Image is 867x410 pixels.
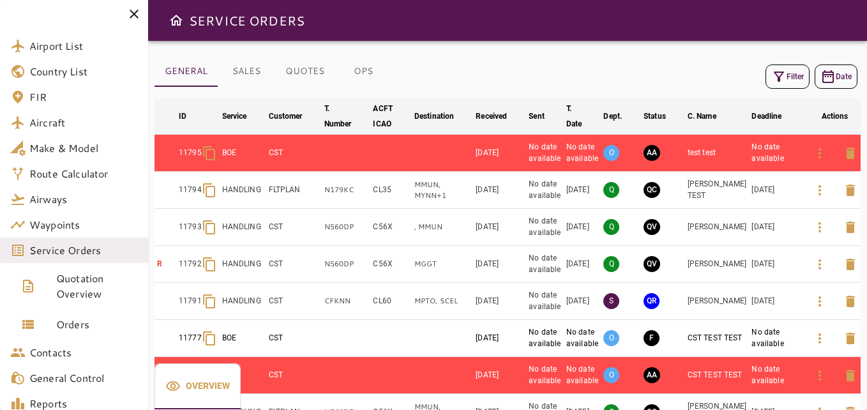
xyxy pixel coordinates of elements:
[564,283,601,320] td: [DATE]
[179,333,202,344] p: 11777
[266,357,322,394] td: CST
[566,101,582,132] div: T. Date
[749,172,801,209] td: [DATE]
[564,246,601,283] td: [DATE]
[644,256,660,272] button: QUOTE VALIDATED
[526,246,564,283] td: No date available
[324,259,368,270] p: N560DP
[179,109,203,124] span: ID
[473,357,526,394] td: [DATE]
[220,209,266,246] td: HANDLING
[220,172,266,209] td: HANDLING
[179,185,202,195] p: 11794
[603,182,619,198] p: Q
[835,286,866,317] button: Delete
[749,135,801,172] td: No date available
[473,283,526,320] td: [DATE]
[564,135,601,172] td: No date available
[749,209,801,246] td: [DATE]
[29,89,138,105] span: FIR
[266,283,322,320] td: CST
[526,172,564,209] td: No date available
[685,246,750,283] td: [PERSON_NAME]
[414,222,471,232] p: , MMUN
[29,217,138,232] span: Waypoints
[218,56,275,87] button: SALES
[526,357,564,394] td: No date available
[324,296,368,307] p: CFKNN
[324,101,352,132] div: T. Number
[269,109,303,124] div: Customer
[324,222,368,232] p: N560DP
[220,246,266,283] td: HANDLING
[815,65,857,89] button: Date
[526,320,564,357] td: No date available
[220,320,266,357] td: BOE
[266,135,322,172] td: CST
[155,56,218,87] button: GENERAL
[155,363,241,409] div: basic tabs example
[473,320,526,357] td: [DATE]
[179,259,202,270] p: 11792
[685,320,750,357] td: CST TEST TEST
[644,293,660,309] button: QUOTE REQUESTED
[56,317,138,332] span: Orders
[473,209,526,246] td: [DATE]
[473,246,526,283] td: [DATE]
[685,357,750,394] td: CST TEST TEST
[804,360,835,391] button: Details
[835,249,866,280] button: Delete
[189,10,305,31] h6: SERVICE ORDERS
[476,109,524,124] span: Received
[29,64,138,79] span: Country List
[603,109,638,124] span: Dept.
[414,109,471,124] span: Destination
[275,56,335,87] button: QUOTES
[835,138,866,169] button: Delete
[324,185,368,195] p: N179KC
[529,109,545,124] div: Sent
[29,192,138,207] span: Airways
[603,109,622,124] div: Dept.
[29,166,138,181] span: Route Calculator
[835,323,866,354] button: Delete
[269,109,319,124] span: Customer
[526,209,564,246] td: No date available
[29,345,138,360] span: Contacts
[414,179,471,201] p: MMUN, MYNN, MGGT
[222,109,264,124] span: Service
[179,222,202,232] p: 11793
[222,109,247,124] div: Service
[751,109,781,124] div: Deadline
[685,283,750,320] td: [PERSON_NAME]
[749,357,801,394] td: No date available
[685,209,750,246] td: [PERSON_NAME]
[644,219,660,235] button: QUOTE VALIDATED
[373,101,409,132] span: ACFT ICAO
[414,109,454,124] div: Destination
[220,283,266,320] td: HANDLING
[688,109,733,124] span: C. Name
[804,323,835,354] button: Details
[564,172,601,209] td: [DATE]
[179,109,186,124] div: ID
[335,56,392,87] button: OPS
[414,296,471,307] p: MPTO, SCEL
[179,148,202,158] p: 11795
[644,330,660,346] button: FINAL
[370,172,412,209] td: CL35
[603,330,619,346] p: O
[603,367,619,383] p: O
[644,182,660,198] button: QUOTE CREATED
[804,138,835,169] button: Details
[644,145,660,161] button: AWAITING ASSIGNMENT
[835,175,866,206] button: Delete
[603,219,619,235] p: Q
[564,357,601,394] td: No date available
[804,286,835,317] button: Details
[685,135,750,172] td: test test
[29,38,138,54] span: Airport List
[266,320,322,357] td: CST
[266,209,322,246] td: CST
[179,296,202,307] p: 11791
